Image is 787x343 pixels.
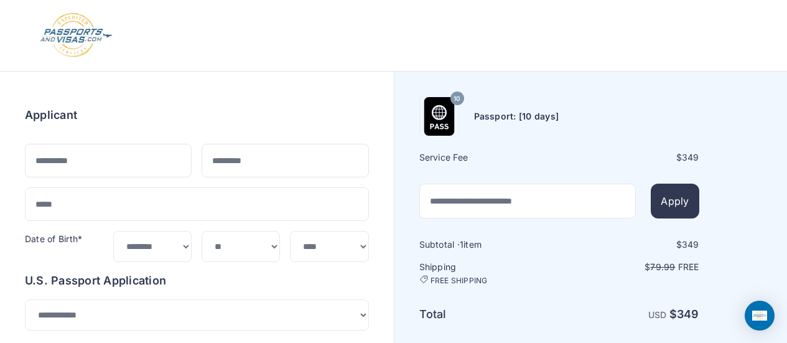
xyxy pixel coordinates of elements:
[561,261,699,273] p: $
[561,238,699,251] div: $
[25,272,369,289] h6: U.S. Passport Application
[419,306,558,323] h6: Total
[419,238,558,251] h6: Subtotal · item
[460,239,463,250] span: 1
[561,151,699,164] div: $
[419,261,558,286] h6: Shipping
[419,151,558,164] h6: Service Fee
[454,91,460,107] span: 10
[677,308,699,321] span: 349
[25,233,82,244] label: Date of Birth*
[650,261,675,272] span: 79.99
[651,184,699,218] button: Apply
[39,12,113,59] img: Logo
[669,308,699,321] strong: $
[420,97,459,136] img: Product Name
[431,276,488,286] span: FREE SHIPPING
[474,110,559,123] h6: Passport: [10 days]
[678,261,699,272] span: Free
[682,239,699,250] span: 349
[25,106,77,124] h6: Applicant
[648,309,667,320] span: USD
[682,152,699,162] span: 349
[745,301,775,331] div: Open Intercom Messenger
